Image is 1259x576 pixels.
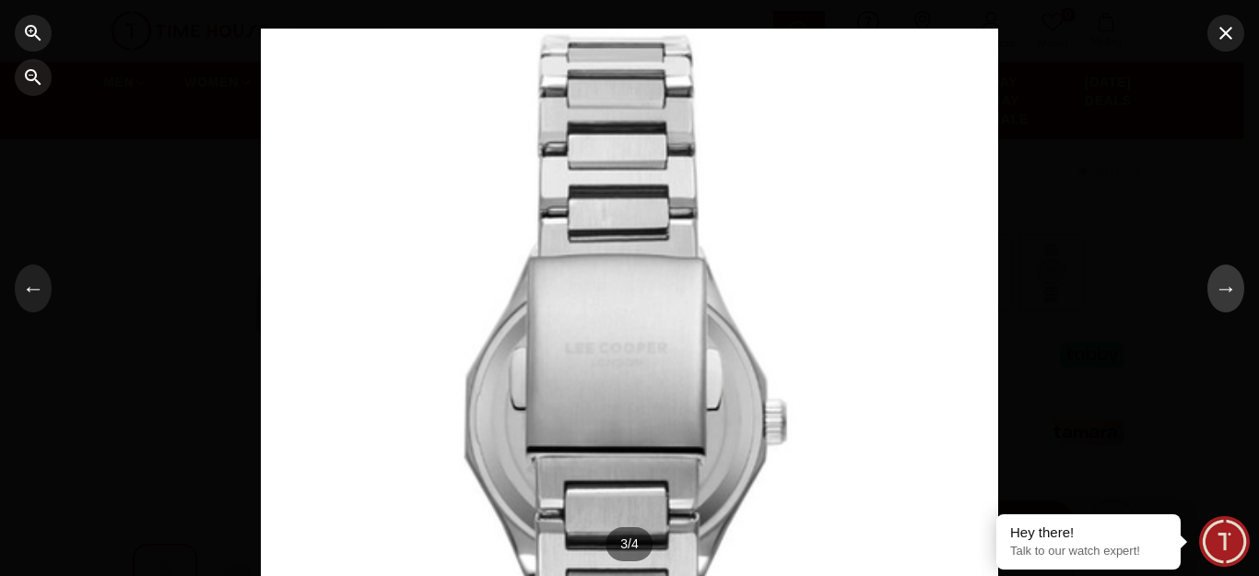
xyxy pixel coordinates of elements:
[1010,544,1167,559] p: Talk to our watch expert!
[1010,523,1167,542] div: Hey there!
[1207,264,1244,312] button: →
[1199,516,1250,567] div: Chat Widget
[15,264,52,312] button: ←
[606,527,653,561] div: 3 / 4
